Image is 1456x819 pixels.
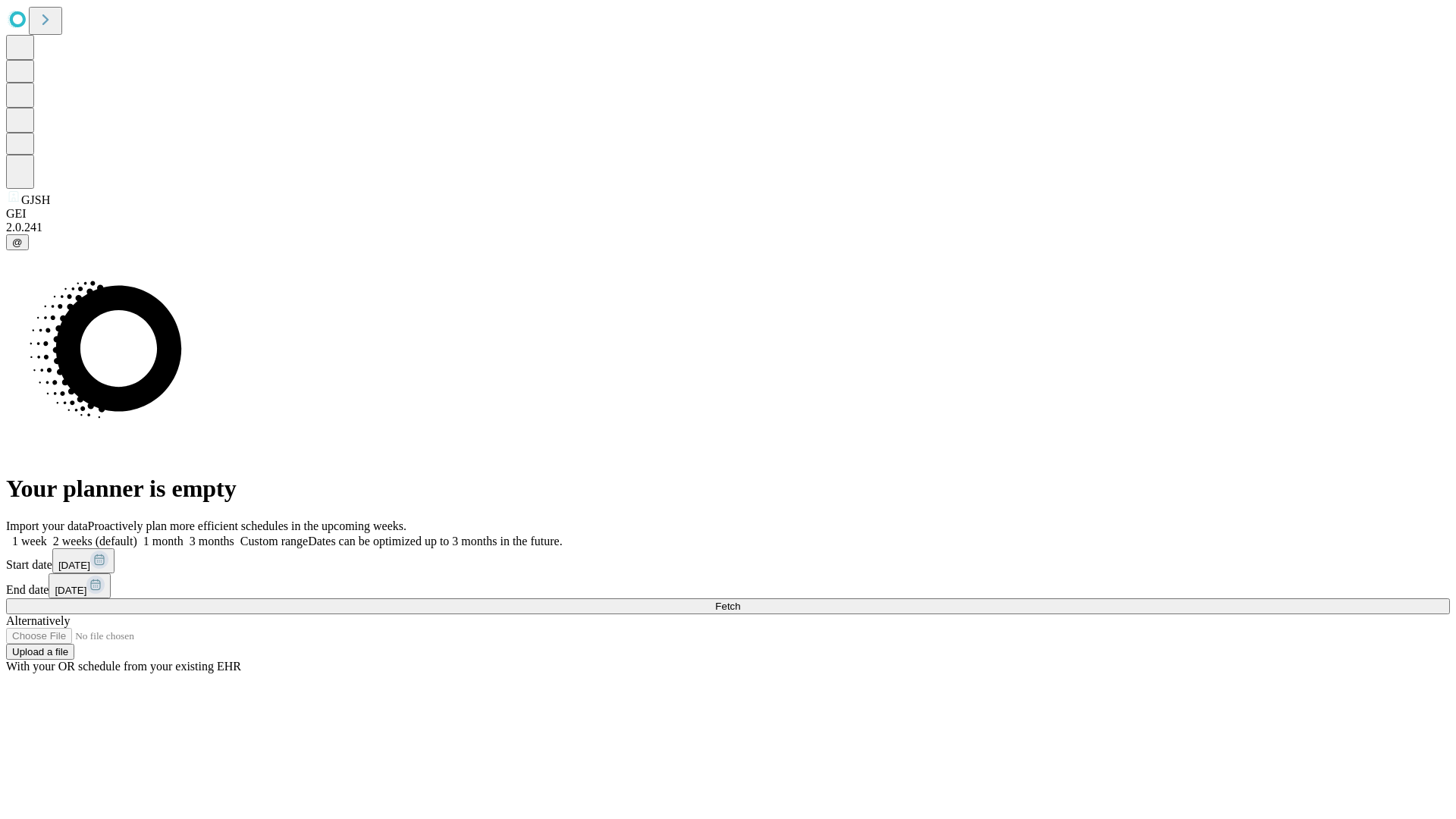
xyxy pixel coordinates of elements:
div: Start date [6,548,1450,573]
span: 2 weeks (default) [53,535,137,548]
span: GJSH [21,193,50,206]
div: GEI [6,207,1450,221]
span: [DATE] [58,560,90,571]
button: @ [6,234,29,250]
button: [DATE] [52,548,115,573]
span: Fetch [715,601,740,612]
span: Import your data [6,519,88,532]
button: Upload a file [6,644,74,660]
span: 1 week [12,535,47,548]
span: Alternatively [6,614,70,627]
span: Proactively plan more efficient schedules in the upcoming weeks. [88,519,406,532]
button: [DATE] [49,573,111,598]
div: 2.0.241 [6,221,1450,234]
span: [DATE] [55,585,86,596]
button: Fetch [6,598,1450,614]
div: End date [6,573,1450,598]
h1: Your planner is empty [6,475,1450,503]
span: With your OR schedule from your existing EHR [6,660,241,673]
span: 3 months [190,535,234,548]
span: 1 month [143,535,184,548]
span: @ [12,237,23,248]
span: Dates can be optimized up to 3 months in the future. [308,535,562,548]
span: Custom range [240,535,308,548]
